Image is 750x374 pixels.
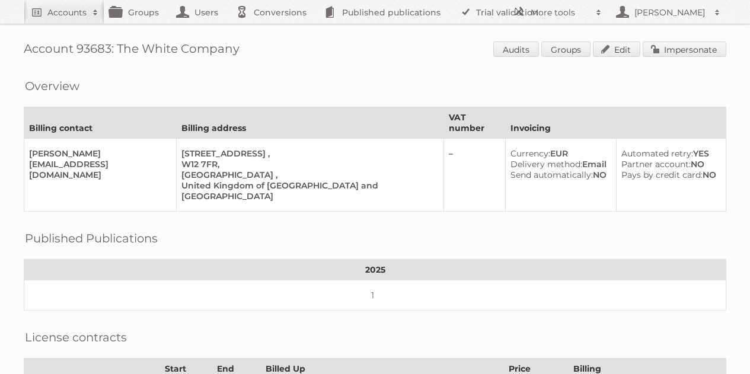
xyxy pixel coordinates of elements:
div: YES [621,148,716,159]
div: NO [510,170,607,180]
td: – [444,139,506,212]
th: VAT number [444,107,506,139]
span: Partner account: [621,159,691,170]
div: W12 7FR, [181,159,434,170]
th: Billing contact [24,107,177,139]
div: Email [510,159,607,170]
th: 2025 [24,260,726,280]
div: NO [621,159,716,170]
h2: [PERSON_NAME] [631,7,708,18]
a: Impersonate [643,41,726,57]
span: Pays by credit card: [621,170,703,180]
span: Currency: [510,148,550,159]
h2: License contracts [25,328,127,346]
h2: More tools [531,7,590,18]
div: United Kingdom of [GEOGRAPHIC_DATA] and [GEOGRAPHIC_DATA] [181,180,434,202]
span: Automated retry: [621,148,693,159]
div: [PERSON_NAME] [29,148,167,159]
div: EUR [510,148,607,159]
span: Send automatically: [510,170,593,180]
div: NO [621,170,716,180]
a: Edit [593,41,640,57]
a: Audits [493,41,539,57]
th: Invoicing [505,107,726,139]
h2: Overview [25,77,79,95]
div: [GEOGRAPHIC_DATA] , [181,170,434,180]
td: 1 [24,280,726,311]
th: Billing address [177,107,444,139]
h1: Account 93683: The White Company [24,41,726,59]
a: Groups [541,41,591,57]
div: [EMAIL_ADDRESS][DOMAIN_NAME] [29,159,167,180]
h2: Accounts [47,7,87,18]
span: Delivery method: [510,159,582,170]
h2: Published Publications [25,229,158,247]
div: [STREET_ADDRESS] , [181,148,434,159]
